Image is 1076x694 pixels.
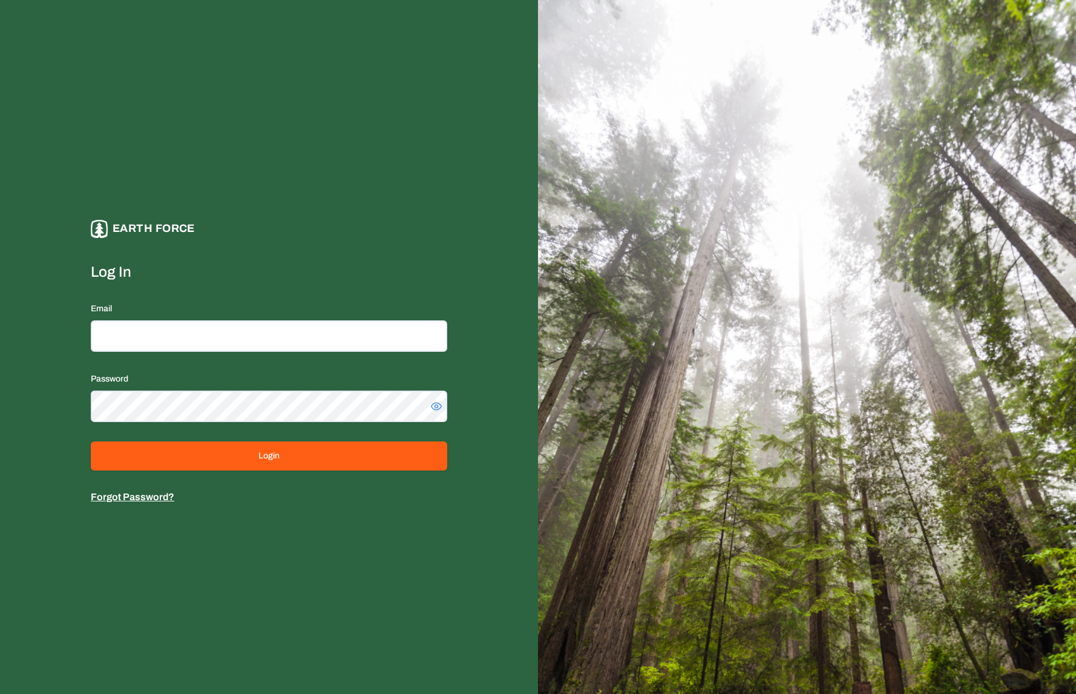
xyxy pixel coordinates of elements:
p: Forgot Password? [91,490,447,504]
label: Email [91,304,112,313]
p: Earth force [113,220,195,237]
img: earthforce-logo-white-uG4MPadI.svg [91,220,108,237]
button: Login [91,441,447,471]
label: Password [91,374,128,383]
label: Log In [91,262,447,282]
